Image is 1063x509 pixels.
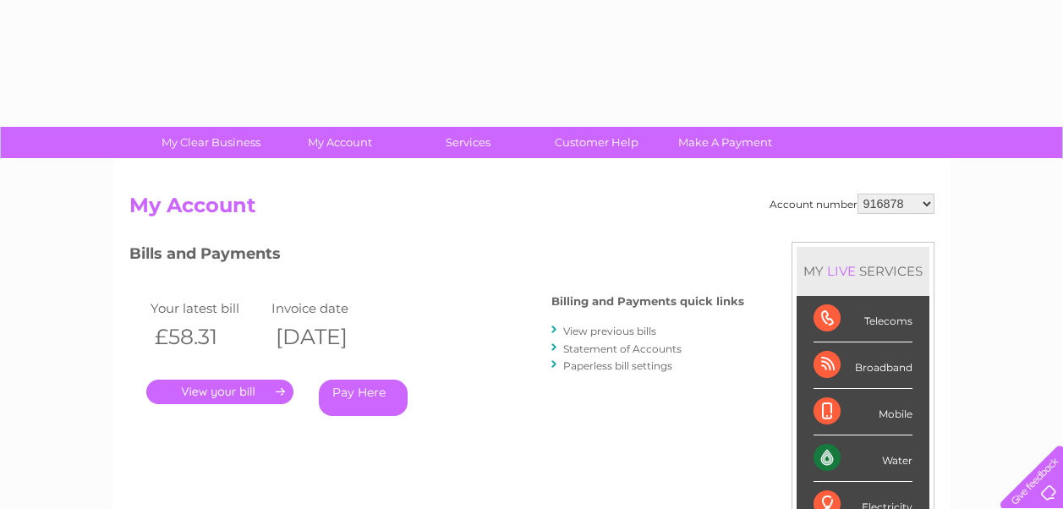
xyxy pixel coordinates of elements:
div: Mobile [814,389,912,435]
div: Water [814,435,912,482]
td: Invoice date [267,297,389,320]
a: Services [398,127,538,158]
a: Customer Help [527,127,666,158]
div: LIVE [824,263,859,279]
h2: My Account [129,194,934,226]
div: Telecoms [814,296,912,342]
th: £58.31 [146,320,268,354]
a: View previous bills [563,325,656,337]
a: My Account [270,127,409,158]
h4: Billing and Payments quick links [551,295,744,308]
a: Make A Payment [655,127,795,158]
td: Your latest bill [146,297,268,320]
div: Account number [770,194,934,214]
a: . [146,380,293,404]
div: MY SERVICES [797,247,929,295]
h3: Bills and Payments [129,242,744,271]
a: Pay Here [319,380,408,416]
a: Paperless bill settings [563,359,672,372]
div: Broadband [814,342,912,389]
a: My Clear Business [141,127,281,158]
th: [DATE] [267,320,389,354]
a: Statement of Accounts [563,342,682,355]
